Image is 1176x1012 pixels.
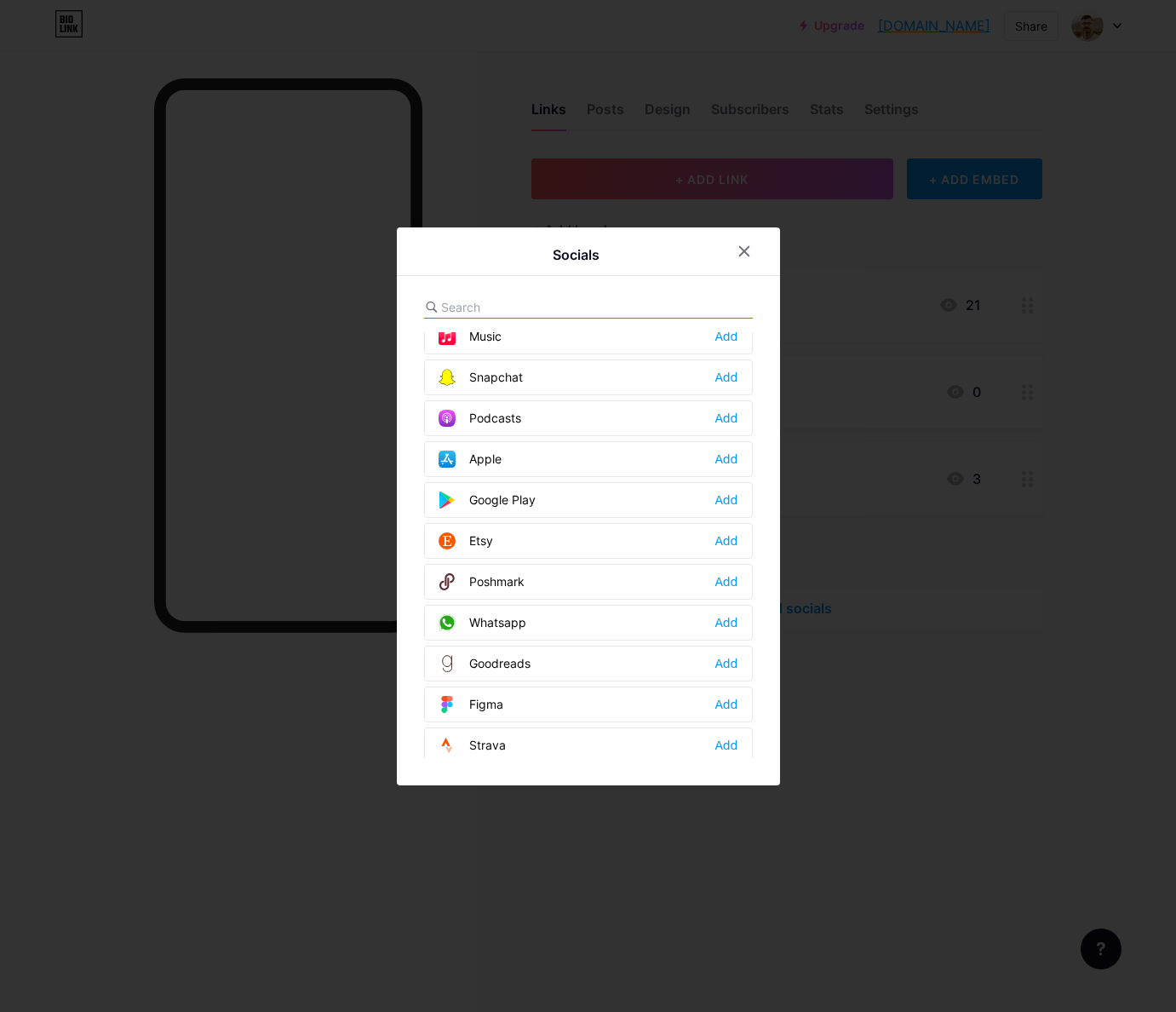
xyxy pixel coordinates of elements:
[714,737,737,754] div: Add
[441,298,629,316] input: Search
[439,410,521,427] div: Podcasts
[439,451,502,468] div: Apple
[714,573,737,590] div: Add
[439,696,503,713] div: Figma
[553,244,599,265] div: Socials
[714,369,737,386] div: Add
[439,369,523,386] div: Snapchat
[439,737,506,754] div: Strava
[439,655,531,672] div: Goodreads
[439,532,493,549] div: Etsy
[714,614,737,631] div: Add
[439,614,526,631] div: Whatsapp
[439,492,536,509] div: Google Play
[439,573,525,590] div: Poshmark
[714,492,737,509] div: Add
[714,410,737,427] div: Add
[439,328,502,345] div: Music
[714,532,737,549] div: Add
[714,451,737,468] div: Add
[714,655,737,672] div: Add
[714,696,737,713] div: Add
[714,328,737,345] div: Add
